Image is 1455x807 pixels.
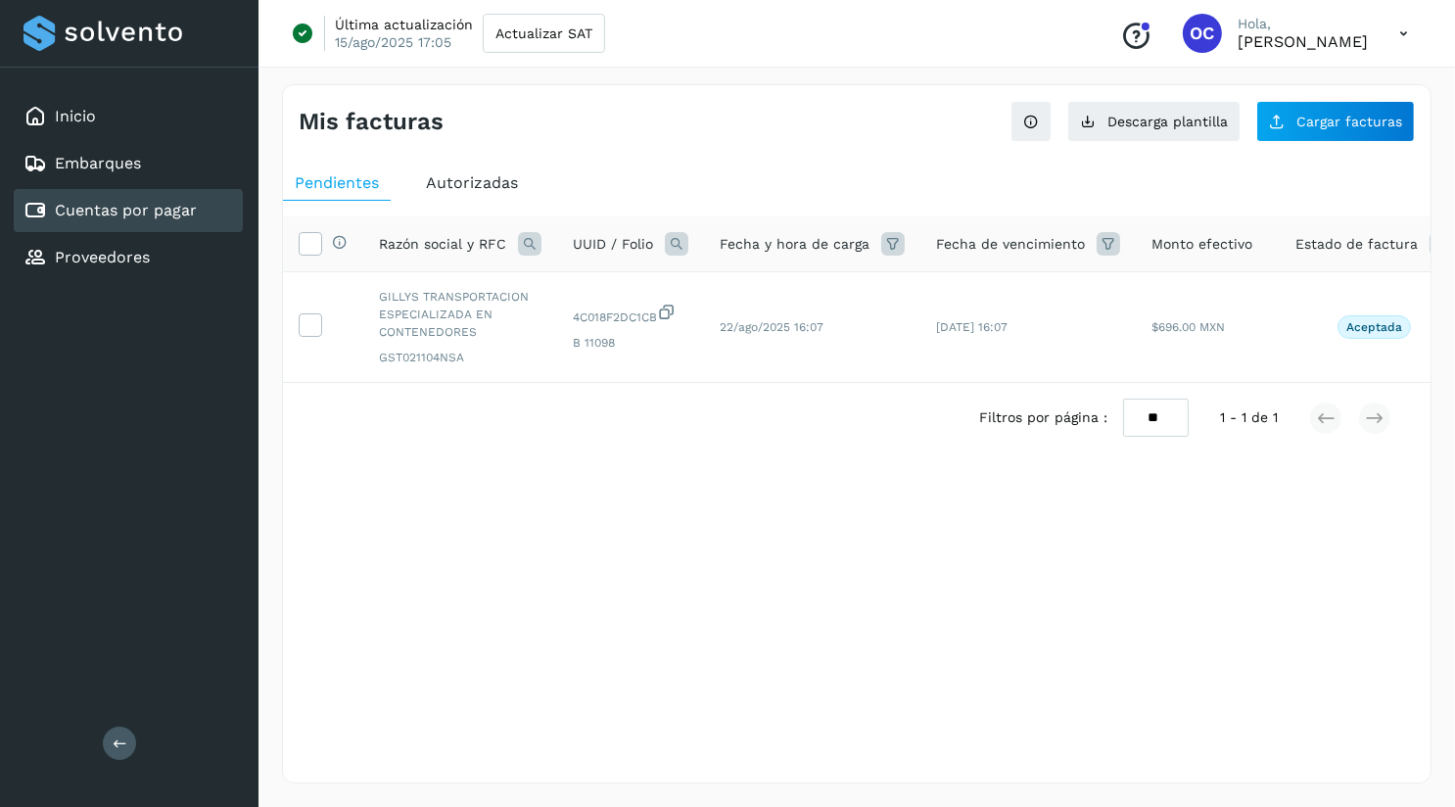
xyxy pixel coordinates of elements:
[379,234,506,255] span: Razón social y RFC
[426,173,518,192] span: Autorizadas
[573,334,688,352] span: B 11098
[1238,32,1368,51] p: Oswaldo Chavarria
[1107,115,1228,128] span: Descarga plantilla
[1295,234,1418,255] span: Estado de factura
[1151,320,1225,334] span: $696.00 MXN
[335,16,473,33] p: Última actualización
[1238,16,1368,32] p: Hola,
[573,303,688,326] span: 4C018F2DC1CB
[573,234,653,255] span: UUID / Folio
[14,236,243,279] div: Proveedores
[1067,101,1241,142] button: Descarga plantilla
[299,108,444,136] h4: Mis facturas
[720,320,823,334] span: 22/ago/2025 16:07
[1296,115,1402,128] span: Cargar facturas
[14,95,243,138] div: Inicio
[55,154,141,172] a: Embarques
[379,349,541,366] span: GST021104NSA
[55,248,150,266] a: Proveedores
[55,107,96,125] a: Inicio
[936,234,1085,255] span: Fecha de vencimiento
[1256,101,1415,142] button: Cargar facturas
[1220,407,1278,428] span: 1 - 1 de 1
[979,407,1107,428] span: Filtros por página :
[379,288,541,341] span: GILLYS TRANSPORTACION ESPECIALIZADA EN CONTENEDORES
[14,189,243,232] div: Cuentas por pagar
[495,26,592,40] span: Actualizar SAT
[14,142,243,185] div: Embarques
[55,201,197,219] a: Cuentas por pagar
[335,33,451,51] p: 15/ago/2025 17:05
[720,234,869,255] span: Fecha y hora de carga
[483,14,605,53] button: Actualizar SAT
[1151,234,1252,255] span: Monto efectivo
[936,320,1008,334] span: [DATE] 16:07
[1346,320,1402,334] p: Aceptada
[295,173,379,192] span: Pendientes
